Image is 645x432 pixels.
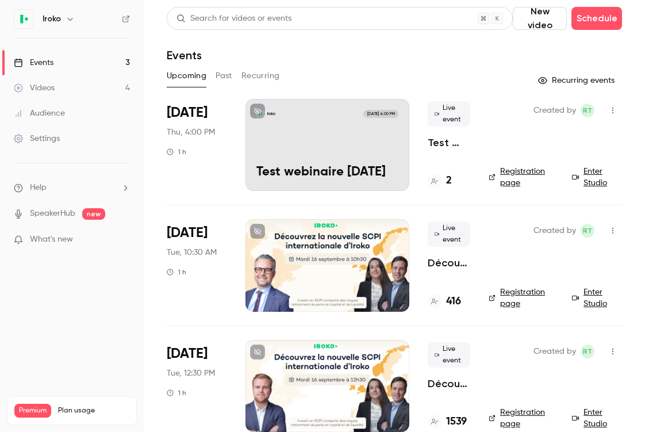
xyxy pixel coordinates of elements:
div: Sep 16 Tue, 10:30 AM (Europe/Paris) [167,219,227,311]
a: Test webinaire sept. 2025Iroko[DATE] 4:00 PMTest webinaire [DATE] [245,99,409,191]
p: Test webinaire [DATE] [256,165,398,180]
div: Audience [14,108,65,119]
div: Settings [14,133,60,144]
a: Test webinaire [DATE] [428,136,470,150]
span: Roxane Tranchard [581,104,594,117]
a: SpeakerHub [30,208,75,220]
span: RT [583,345,592,358]
a: Découvrez la nouvelle SCPI internationale d'Iroko [428,256,470,270]
button: Schedule [571,7,622,30]
span: Premium [14,404,51,418]
span: Help [30,182,47,194]
h4: 1539 [446,414,467,430]
h6: Iroko [43,13,61,25]
span: Live event [428,221,470,247]
li: help-dropdown-opener [14,182,130,194]
span: What's new [30,234,73,246]
a: Enter Studio [572,166,622,189]
span: Created by [533,345,576,358]
a: Enter Studio [572,286,622,309]
img: Iroko [14,10,33,28]
div: 1 h [167,388,186,397]
p: Iroko [267,111,275,117]
span: Created by [533,224,576,238]
h4: 416 [446,294,461,309]
div: Videos [14,82,55,94]
span: new [82,208,105,220]
a: 2 [428,173,452,189]
span: Roxane Tranchard [581,224,594,238]
button: Recurring [241,67,280,85]
span: RT [583,224,592,238]
a: 1539 [428,414,467,430]
div: Sep 16 Tue, 12:30 PM (Europe/Paris) [167,340,227,432]
span: Created by [533,104,576,117]
h1: Events [167,48,202,62]
span: Live event [428,101,470,127]
iframe: Noticeable Trigger [116,235,130,245]
span: Live event [428,342,470,368]
div: Events [14,57,53,68]
button: Past [216,67,232,85]
a: Enter Studio [572,407,622,430]
div: 1 h [167,147,186,156]
button: Recurring events [533,71,622,90]
button: Upcoming [167,67,206,85]
a: Registration page [489,166,558,189]
div: 1 h [167,267,186,277]
span: Thu, 4:00 PM [167,127,215,138]
span: Plan usage [58,406,129,415]
div: Search for videos or events [176,13,291,25]
span: Tue, 10:30 AM [167,247,217,258]
span: Roxane Tranchard [581,345,594,358]
a: 416 [428,294,461,309]
span: [DATE] 4:00 PM [363,110,398,118]
a: Registration page [489,286,558,309]
span: Tue, 12:30 PM [167,368,215,379]
h4: 2 [446,173,452,189]
a: Registration page [489,407,558,430]
span: [DATE] [167,224,208,242]
span: [DATE] [167,345,208,363]
span: RT [583,104,592,117]
span: [DATE] [167,104,208,122]
a: Découvrez la nouvelle SCPI internationale signée [PERSON_NAME] [428,377,470,391]
div: Sep 11 Thu, 4:00 PM (Europe/Paris) [167,99,227,191]
button: New video [513,7,567,30]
